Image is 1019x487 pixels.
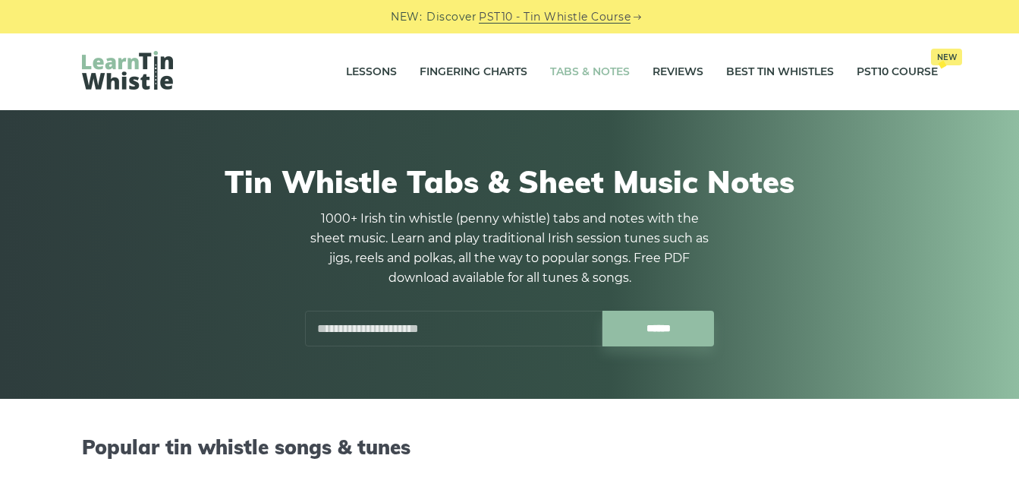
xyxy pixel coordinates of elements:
a: Fingering Charts [420,53,527,91]
h1: Tin Whistle Tabs & Sheet Music Notes [82,163,938,200]
h2: Popular tin whistle songs & tunes [82,435,938,459]
span: New [931,49,962,65]
a: Lessons [346,53,397,91]
img: LearnTinWhistle.com [82,51,173,90]
a: Reviews [653,53,703,91]
a: PST10 CourseNew [857,53,938,91]
p: 1000+ Irish tin whistle (penny whistle) tabs and notes with the sheet music. Learn and play tradi... [305,209,715,288]
a: Best Tin Whistles [726,53,834,91]
a: Tabs & Notes [550,53,630,91]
